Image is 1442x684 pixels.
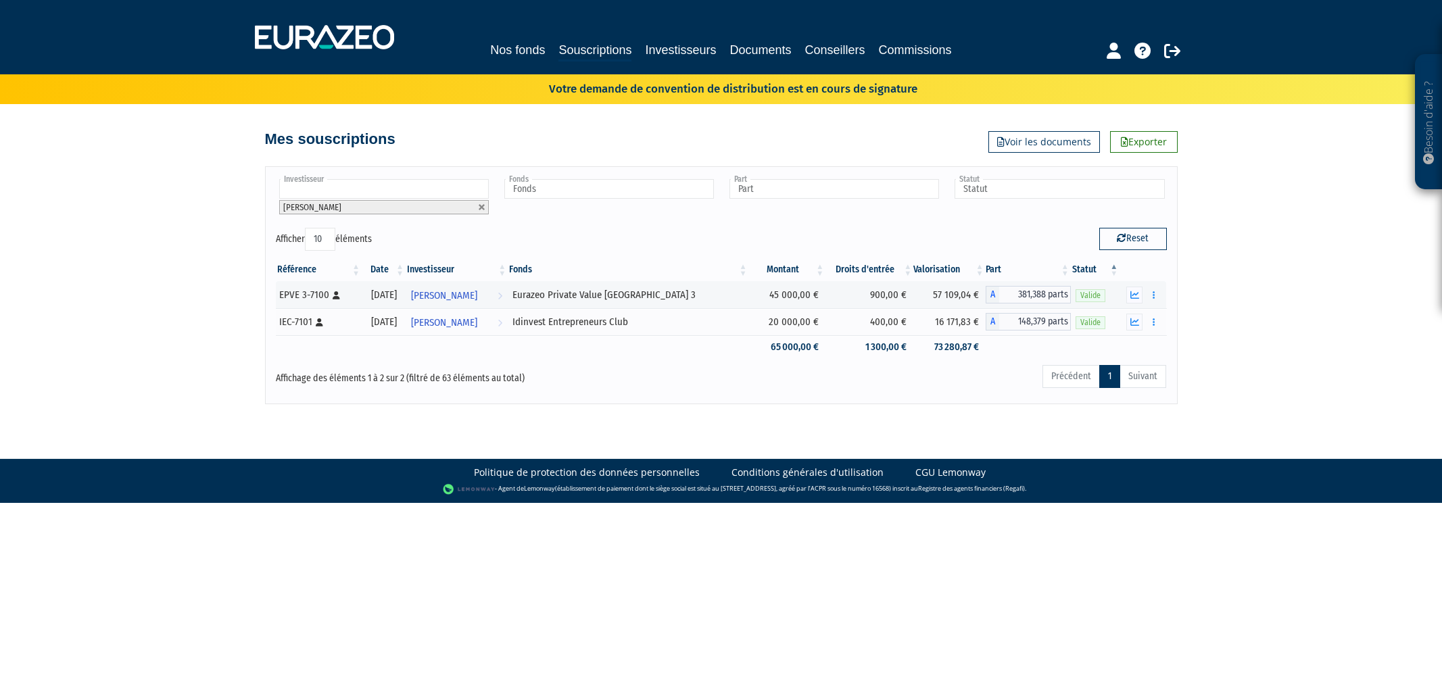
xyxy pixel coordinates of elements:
img: logo-lemonway.png [443,483,495,496]
i: Voir l'investisseur [498,283,502,308]
a: Souscriptions [558,41,631,62]
div: Affichage des éléments 1 à 2 sur 2 (filtré de 63 éléments au total) [276,364,635,385]
span: 381,388 parts [999,286,1071,303]
th: Montant: activer pour trier la colonne par ordre croissant [749,258,826,281]
div: [DATE] [366,288,401,302]
td: 900,00 € [825,281,913,308]
div: Idinvest Entrepreneurs Club [512,315,744,329]
th: Part: activer pour trier la colonne par ordre croissant [986,258,1071,281]
span: Valide [1076,316,1105,329]
th: Référence : activer pour trier la colonne par ordre croissant [276,258,362,281]
a: Politique de protection des données personnelles [474,466,700,479]
h4: Mes souscriptions [265,131,395,147]
img: 1732889491-logotype_eurazeo_blanc_rvb.png [255,25,394,49]
th: Droits d'entrée: activer pour trier la colonne par ordre croissant [825,258,913,281]
span: [PERSON_NAME] [283,202,341,212]
span: [PERSON_NAME] [411,310,477,335]
a: Nos fonds [490,41,545,59]
th: Fonds: activer pour trier la colonne par ordre croissant [508,258,748,281]
p: Votre demande de convention de distribution est en cours de signature [510,78,917,97]
span: Valide [1076,289,1105,302]
td: 400,00 € [825,308,913,335]
a: Voir les documents [988,131,1100,153]
label: Afficher éléments [276,228,372,251]
a: CGU Lemonway [915,466,986,479]
td: 1 300,00 € [825,335,913,359]
a: Lemonway [524,484,555,493]
a: [PERSON_NAME] [406,308,508,335]
a: Conditions générales d'utilisation [731,466,884,479]
div: Eurazeo Private Value [GEOGRAPHIC_DATA] 3 [512,288,744,302]
th: Date: activer pour trier la colonne par ordre croissant [362,258,406,281]
div: - Agent de (établissement de paiement dont le siège social est situé au [STREET_ADDRESS], agréé p... [14,483,1428,496]
p: Besoin d'aide ? [1421,62,1437,183]
span: A [986,313,999,331]
button: Reset [1099,228,1167,249]
td: 16 171,83 € [913,308,985,335]
div: [DATE] [366,315,401,329]
a: Exporter [1110,131,1178,153]
td: 65 000,00 € [749,335,826,359]
td: 57 109,04 € [913,281,985,308]
div: A - Idinvest Entrepreneurs Club [986,313,1071,331]
a: Documents [730,41,792,59]
span: [PERSON_NAME] [411,283,477,308]
div: A - Eurazeo Private Value Europe 3 [986,286,1071,303]
td: 73 280,87 € [913,335,985,359]
th: Statut : activer pour trier la colonne par ordre d&eacute;croissant [1071,258,1120,281]
select: Afficheréléments [305,228,335,251]
a: Commissions [879,41,952,59]
a: 1 [1099,365,1120,388]
span: 148,379 parts [999,313,1071,331]
div: EPVE 3-7100 [279,288,358,302]
a: Conseillers [805,41,865,59]
th: Valorisation: activer pour trier la colonne par ordre croissant [913,258,985,281]
i: [Français] Personne physique [316,318,323,326]
span: A [986,286,999,303]
a: [PERSON_NAME] [406,281,508,308]
i: Voir l'investisseur [498,310,502,335]
a: Investisseurs [645,41,716,59]
td: 45 000,00 € [749,281,826,308]
th: Investisseur: activer pour trier la colonne par ordre croissant [406,258,508,281]
i: [Français] Personne physique [333,291,340,299]
td: 20 000,00 € [749,308,826,335]
a: Registre des agents financiers (Regafi) [918,484,1025,493]
div: IEC-7101 [279,315,358,329]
